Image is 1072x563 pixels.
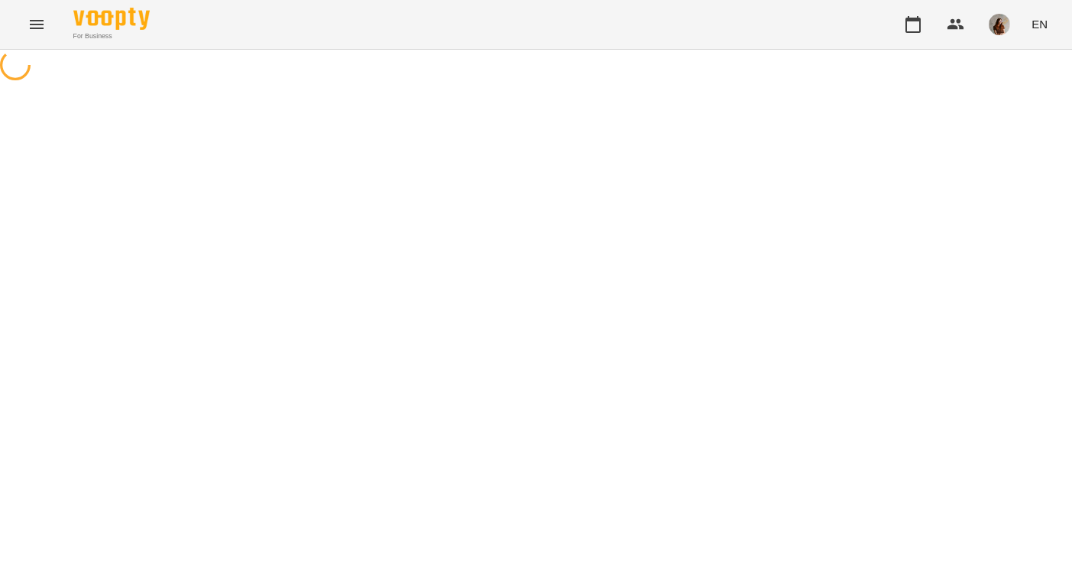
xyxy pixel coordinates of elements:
img: 3ce433daf340da6b7c5881d4c37f3cdb.png [989,14,1010,35]
span: For Business [73,31,150,41]
button: EN [1025,10,1054,38]
button: Menu [18,6,55,43]
img: Voopty Logo [73,8,150,30]
span: EN [1032,16,1048,32]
